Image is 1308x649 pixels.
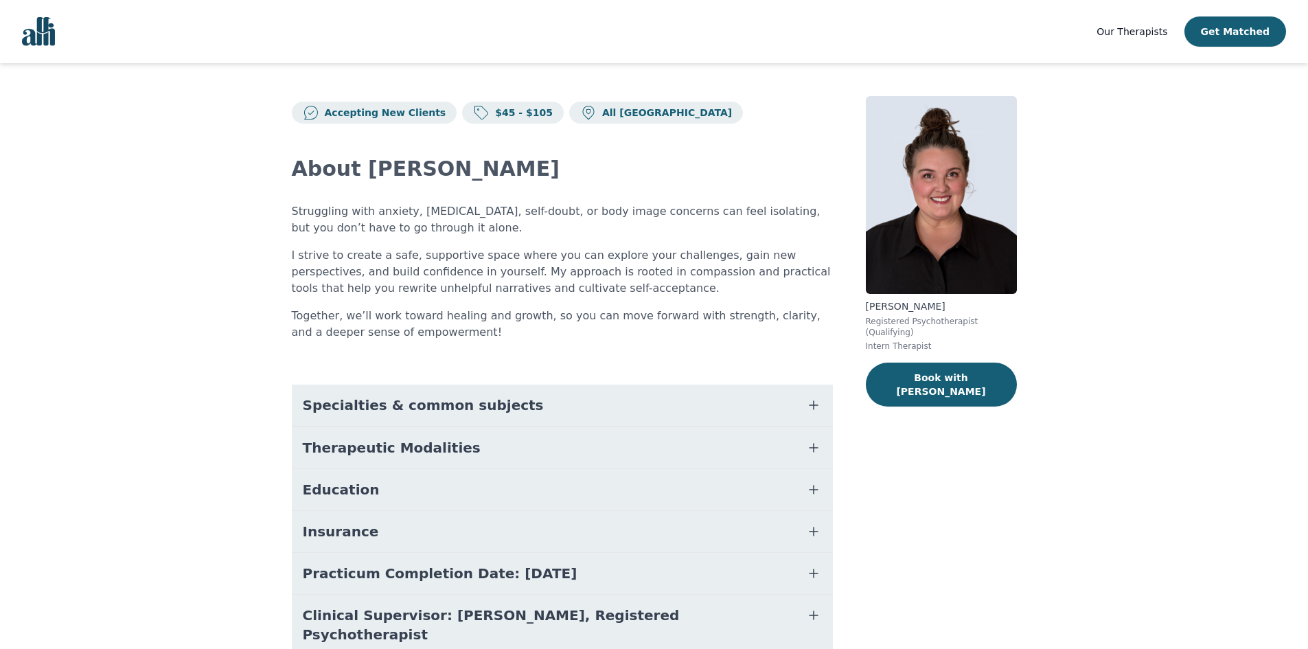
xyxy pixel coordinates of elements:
[303,438,481,457] span: Therapeutic Modalities
[1097,26,1167,37] span: Our Therapists
[292,427,833,468] button: Therapeutic Modalities
[1097,23,1167,40] a: Our Therapists
[303,480,380,499] span: Education
[866,299,1017,313] p: [PERSON_NAME]
[303,396,544,415] span: Specialties & common subjects
[866,316,1017,338] p: Registered Psychotherapist (Qualifying)
[22,17,55,46] img: alli logo
[292,511,833,552] button: Insurance
[319,106,446,119] p: Accepting New Clients
[292,469,833,510] button: Education
[866,96,1017,294] img: Janelle_Rushton
[292,308,833,341] p: Together, we’ll work toward healing and growth, so you can move forward with strength, clarity, a...
[1184,16,1286,47] button: Get Matched
[866,363,1017,407] button: Book with [PERSON_NAME]
[597,106,732,119] p: All [GEOGRAPHIC_DATA]
[292,385,833,426] button: Specialties & common subjects
[292,157,833,181] h2: About [PERSON_NAME]
[292,553,833,594] button: Practicum Completion Date: [DATE]
[303,522,379,541] span: Insurance
[292,203,833,236] p: Struggling with anxiety, [MEDICAL_DATA], self-doubt, or body image concerns can feel isolating, b...
[303,606,789,644] span: Clinical Supervisor: [PERSON_NAME], Registered Psychotherapist
[866,341,1017,352] p: Intern Therapist
[490,106,553,119] p: $45 - $105
[303,564,577,583] span: Practicum Completion Date: [DATE]
[292,247,833,297] p: I strive to create a safe, supportive space where you can explore your challenges, gain new persp...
